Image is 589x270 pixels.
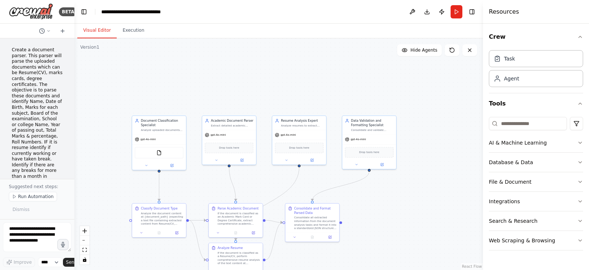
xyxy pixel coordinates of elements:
[246,230,261,235] button: Open in side panel
[230,157,254,163] button: Open in side panel
[289,146,309,150] span: Drop tools here
[189,218,206,222] g: Edge from 9a5afc46-0d8b-4b1e-82a6-575f4289cce4 to 50f94163-c63a-4688-bbf4-c79ef1082fc4
[80,245,89,255] button: fit view
[281,118,323,123] div: Resume Analysis Expert
[504,75,519,82] div: Agent
[59,7,77,16] div: BETA
[211,133,226,137] span: gpt-4o-mini
[218,246,243,250] div: Analyze Resume
[310,171,371,201] g: Edge from b43a90c4-d01f-4f12-94bd-cfb535f8fa50 to 9ceb9e5c-3edd-43f2-a8c4-bd0d00fae89c
[141,211,183,225] div: Analyze the document content at {document_path} (expecting a text file containing extracted conte...
[80,226,89,264] div: React Flow controls
[489,153,583,172] button: Database & Data
[77,23,117,38] button: Visual Editor
[410,47,437,53] span: Hide Agents
[13,207,29,212] span: Dismiss
[285,203,340,242] div: Consolidate and Format Parsed DataConsolidate all extracted information from the document analysi...
[489,7,519,16] h4: Resources
[57,239,68,250] button: Click to speak your automation idea
[202,115,257,165] div: Academic Document ParserExtract detailed academic information from mark cards and degree certific...
[36,27,54,35] button: Switch to previous chat
[219,146,239,150] span: Drop tools here
[294,206,336,215] div: Consolidate and Format Parsed Data
[489,93,583,114] button: Tools
[141,128,183,132] div: Analyze uploaded documents and classify them as Resume/CV, Academic Mark Card, or Degree Certific...
[9,192,57,201] button: Run Automation
[504,55,515,62] div: Task
[265,220,282,262] g: Edge from 3738c68b-6039-403c-b694-c4ff6fc9794a to 9ceb9e5c-3edd-43f2-a8c4-bd0d00fae89c
[272,115,327,165] div: Resume Analysis ExpertAnalyze resumes to extract personal information (Name, Date of Birth), empl...
[9,184,66,190] p: Suggested next steps:
[3,257,35,267] button: Improve
[281,133,296,137] span: gpt-4o-mini
[489,27,583,47] button: Crew
[79,7,89,17] button: Hide left sidebar
[141,138,156,141] span: gpt-4o-mini
[132,115,187,170] div: Document Classification SpecialistAnalyze uploaded documents and classify them as Resume/CV, Acad...
[350,138,366,141] span: gpt-4o-mini
[14,259,32,265] span: Improve
[189,218,206,262] g: Edge from 9a5afc46-0d8b-4b1e-82a6-575f4289cce4 to 3738c68b-6039-403c-b694-c4ff6fc9794a
[80,44,99,50] div: Version 1
[169,230,184,235] button: Open in side panel
[351,118,394,127] div: Data Validation and Formatting Specialist
[132,203,187,238] div: Classify Document TypeAnalyze the document content at {document_path} (expecting a text file cont...
[12,47,63,197] p: Create a document parser. This parser will parse the uploaded documents which can be Resume(CV), ...
[141,118,183,127] div: Document Classification Specialist
[218,251,260,265] div: If the document is classified as a Resume/CV, perform comprehensive resume analysis of the text c...
[300,157,324,163] button: Open in side panel
[101,8,161,15] nav: breadcrumb
[462,264,482,269] a: React Flow attribution
[80,255,89,264] button: toggle interactivity
[157,172,161,201] g: Edge from 7d16e7b6-5521-4659-b34a-527d910fbd14 to 9a5afc46-0d8b-4b1e-82a6-575f4289cce4
[489,172,583,191] button: File & Document
[211,124,253,128] div: Extract detailed academic information from mark cards and degree certificates including Name, Dat...
[342,115,397,169] div: Data Validation and Formatting SpecialistConsolidate and validate extracted information from all ...
[159,163,184,168] button: Open in side panel
[57,27,68,35] button: Start a new chat
[141,206,177,211] div: Classify Document Type
[281,124,323,128] div: Analyze resumes to extract personal information (Name, Date of Birth), employment history, identi...
[218,211,260,225] div: If the document is classified as an Academic Mark Card or Degree Certificate, extract comprehensi...
[226,230,245,235] button: No output available
[467,7,477,17] button: Hide right sidebar
[9,3,53,20] img: Logo
[211,118,253,123] div: Academic Document Parser
[489,192,583,211] button: Integrations
[489,47,583,93] div: Crew
[489,114,583,256] div: Tools
[208,203,263,238] div: Parse Academic DocumentIf the document is classified as an Academic Mark Card or Degree Certifica...
[489,133,583,152] button: AI & Machine Learning
[63,258,86,267] button: Send
[351,128,394,132] div: Consolidate and validate extracted information from all document types, ensure data consistency, ...
[9,204,33,215] button: Dismiss
[322,235,338,240] button: Open in side panel
[227,167,238,201] g: Edge from 4ae4e1f9-4b2c-42eb-b0fd-c8d880bc5ad8 to 50f94163-c63a-4688-bbf4-c79ef1082fc4
[303,235,321,240] button: No output available
[66,259,77,265] span: Send
[117,23,150,38] button: Execution
[80,226,89,236] button: zoom in
[265,218,282,225] g: Edge from 50f94163-c63a-4688-bbf4-c79ef1082fc4 to 9ceb9e5c-3edd-43f2-a8c4-bd0d00fae89c
[359,150,379,155] span: Drop tools here
[150,230,168,235] button: No output available
[370,162,394,167] button: Open in side panel
[156,150,162,155] img: FileReadTool
[294,216,336,230] div: Consolidate all extracted information from the document analysis tasks and format it into a stand...
[233,167,301,240] g: Edge from 0c5f9d0b-c52e-4e40-9f67-e4af290fadaa to 3738c68b-6039-403c-b694-c4ff6fc9794a
[489,211,583,231] button: Search & Research
[489,231,583,250] button: Web Scraping & Browsing
[218,206,259,211] div: Parse Academic Document
[18,194,54,200] span: Run Automation
[397,44,442,56] button: Hide Agents
[80,236,89,245] button: zoom out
